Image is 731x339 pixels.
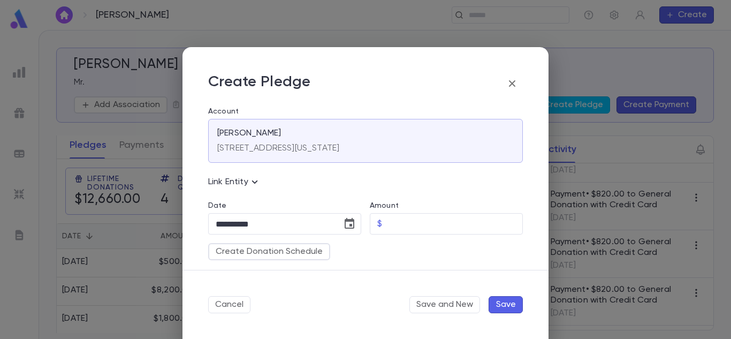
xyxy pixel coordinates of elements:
[208,176,261,189] p: Link Entity
[370,201,399,210] label: Amount
[208,107,523,116] label: Account
[208,73,311,94] p: Create Pledge
[208,201,361,210] label: Date
[409,296,480,313] button: Save and New
[339,213,360,235] button: Choose date, selected date is Sep 21, 2025
[489,296,523,313] button: Save
[208,243,330,260] button: Create Donation Schedule
[217,143,339,154] p: [STREET_ADDRESS][US_STATE]
[377,219,382,229] p: $
[208,296,250,313] button: Cancel
[217,128,281,139] p: [PERSON_NAME]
